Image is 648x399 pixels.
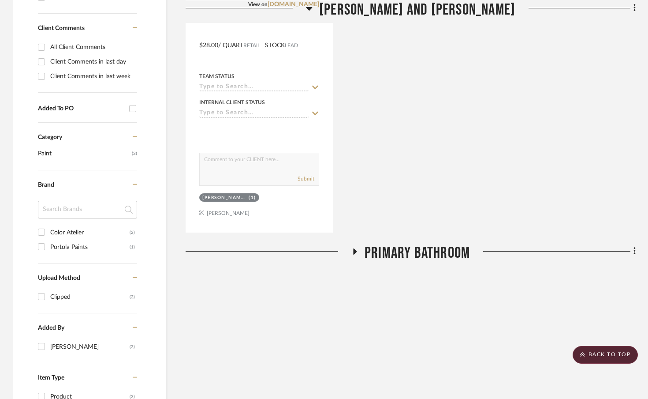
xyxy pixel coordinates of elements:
[38,375,64,381] span: Item Type
[199,83,309,92] input: Type to Search…
[50,290,130,304] div: Clipped
[573,346,638,364] scroll-to-top-button: BACK TO TOP
[50,40,135,54] div: All Client Comments
[38,201,137,218] input: Search Brands
[202,195,246,201] div: [PERSON_NAME] AND [PERSON_NAME]
[248,2,268,7] span: View on
[38,182,54,188] span: Brand
[298,175,314,183] button: Submit
[199,109,309,118] input: Type to Search…
[130,240,135,254] div: (1)
[38,105,125,113] div: Added To PO
[38,275,80,281] span: Upload Method
[268,1,319,8] a: [DOMAIN_NAME]
[50,55,135,69] div: Client Comments in last day
[38,25,85,31] span: Client Comments
[50,226,130,240] div: Color Atelier
[132,147,137,161] span: (3)
[199,72,235,80] div: Team Status
[50,340,130,354] div: [PERSON_NAME]
[130,226,135,240] div: (2)
[38,146,130,161] span: Paint
[38,325,64,331] span: Added By
[50,69,135,83] div: Client Comments in last week
[249,195,256,201] div: (1)
[130,340,135,354] div: (3)
[38,134,62,141] span: Category
[130,290,135,304] div: (3)
[199,98,265,106] div: Internal Client Status
[365,244,470,263] span: Primary Bathroom
[50,240,130,254] div: Portola Paints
